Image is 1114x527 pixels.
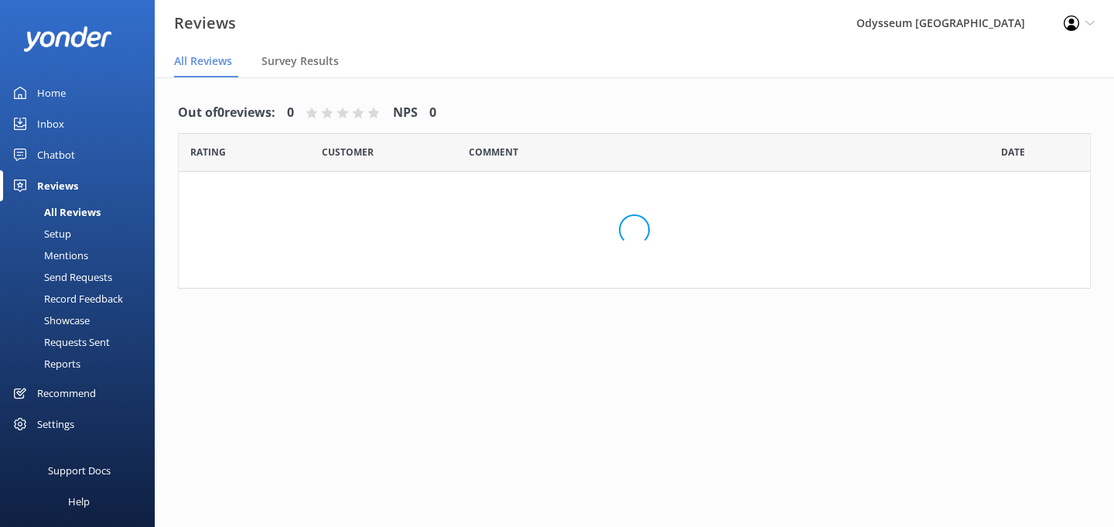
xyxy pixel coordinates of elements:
[9,331,155,353] a: Requests Sent
[37,77,66,108] div: Home
[9,201,155,223] a: All Reviews
[190,145,226,159] span: Date
[322,145,374,159] span: Date
[9,310,155,331] a: Showcase
[178,103,275,123] h4: Out of 0 reviews:
[1001,145,1025,159] span: Date
[37,108,64,139] div: Inbox
[261,53,339,69] span: Survey Results
[9,223,155,245] a: Setup
[9,353,80,375] div: Reports
[23,26,112,52] img: yonder-white-logo.png
[9,266,155,288] a: Send Requests
[9,223,71,245] div: Setup
[393,103,418,123] h4: NPS
[9,310,90,331] div: Showcase
[9,201,101,223] div: All Reviews
[48,455,111,486] div: Support Docs
[9,266,112,288] div: Send Requests
[9,245,155,266] a: Mentions
[287,103,294,123] h4: 0
[9,245,88,266] div: Mentions
[174,53,232,69] span: All Reviews
[37,139,75,170] div: Chatbot
[9,288,123,310] div: Record Feedback
[469,145,518,159] span: Question
[9,353,155,375] a: Reports
[9,288,155,310] a: Record Feedback
[37,170,78,201] div: Reviews
[9,331,110,353] div: Requests Sent
[429,103,436,123] h4: 0
[174,11,236,36] h3: Reviews
[37,409,74,440] div: Settings
[37,378,96,409] div: Recommend
[68,486,90,517] div: Help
